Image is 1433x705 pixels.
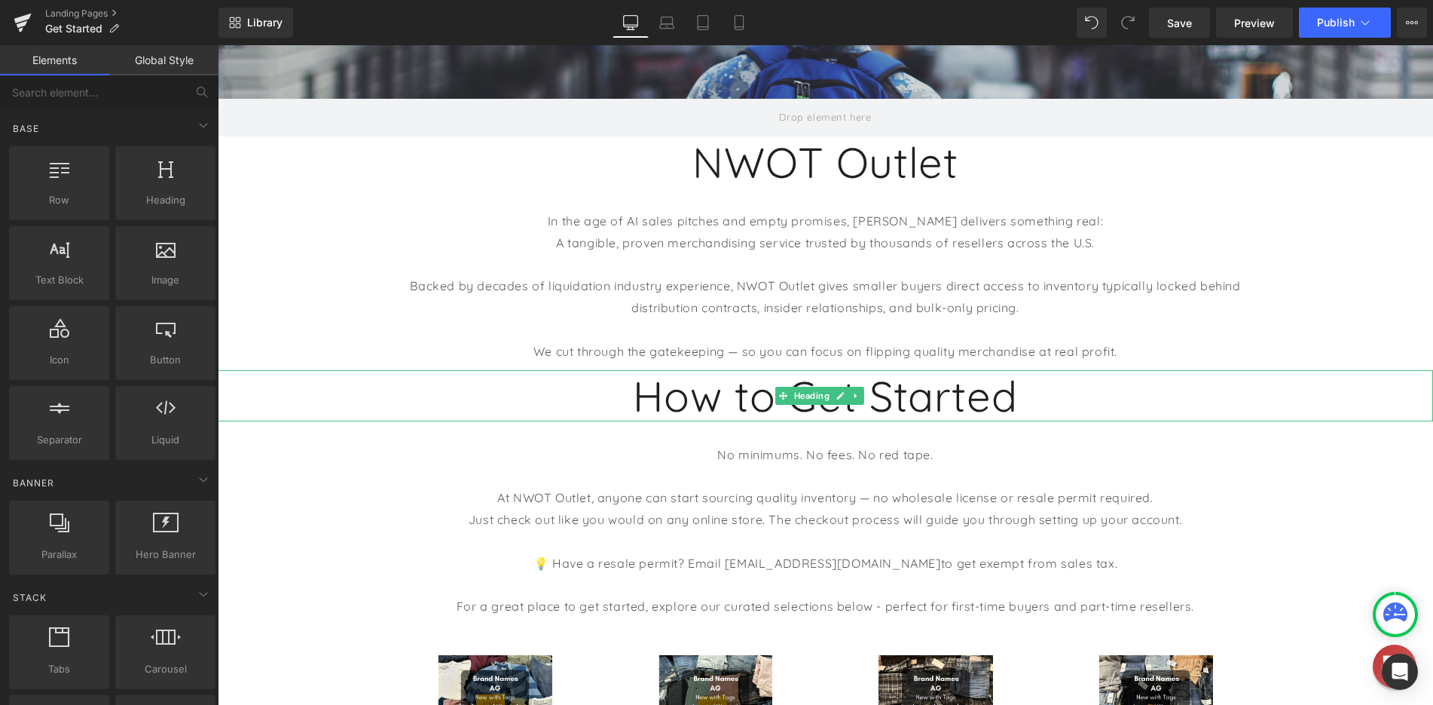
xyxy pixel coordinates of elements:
[247,16,283,29] span: Library
[167,442,1049,464] p: At NWOT Outlet, anyone can start sourcing quality inventory — no wholesale license or resale perm...
[14,192,105,208] span: Row
[14,272,105,288] span: Text Block
[1167,15,1192,31] span: Save
[120,547,211,562] span: Hero Banner
[14,661,105,677] span: Tabs
[14,547,105,562] span: Parallax
[11,476,56,490] span: Banner
[1077,8,1107,38] button: Undo
[167,165,1049,187] p: In the age of AI sales pitches and empty promises, [PERSON_NAME] delivers something real:
[631,342,646,360] a: Expand / Collapse
[45,23,102,35] span: Get Started
[1234,15,1275,31] span: Preview
[1216,8,1293,38] a: Preview
[1113,8,1143,38] button: Redo
[167,507,1049,529] p: 💡 Have a resale permit? Email [EMAIL_ADDRESS][DOMAIN_NAME]
[167,296,1049,317] p: We cut through the gatekeeping — so you can focus on flipping quality merchandise at real profit.
[120,432,211,448] span: Liquid
[613,8,649,38] a: Desktop
[120,272,211,288] span: Image
[120,661,211,677] span: Carousel
[120,192,211,208] span: Heading
[685,8,721,38] a: Tablet
[11,590,48,605] span: Stack
[721,8,757,38] a: Mobile
[1397,8,1427,38] button: More
[167,399,1049,421] p: No minimums. No fees. No red tape.
[45,8,218,20] a: Landing Pages
[167,230,1049,274] p: Backed by decades of liquidation industry experience, NWOT Outlet gives smaller buyers direct acc...
[167,187,1049,209] p: A tangible, proven merchandising service trusted by thousands of resellers across the U.S.
[1155,599,1199,643] div: Chat widget toggle
[167,550,1049,572] p: For a great place to get started, explore our curated selections below - perfect for first-time b...
[218,8,293,38] a: New Library
[649,8,685,38] a: Laptop
[723,510,900,526] span: to get exempt from sales tax.
[120,352,211,368] span: Button
[11,121,41,136] span: Base
[573,342,615,360] span: Heading
[14,352,105,368] span: Icon
[1382,654,1418,690] div: Open Intercom Messenger
[14,432,105,448] span: Separator
[1299,8,1391,38] button: Publish
[167,464,1049,486] p: Just check out like you would on any online store. The checkout process will guide you through se...
[1317,17,1355,29] span: Publish
[109,45,218,75] a: Global Style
